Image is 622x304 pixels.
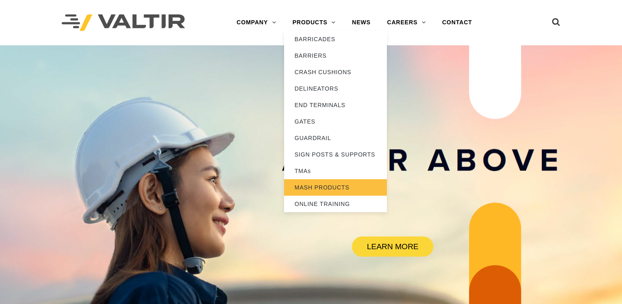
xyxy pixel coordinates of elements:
a: LEARN MORE [352,236,433,257]
a: CONTACT [434,14,480,31]
a: DELINEATORS [284,80,387,97]
a: CAREERS [379,14,434,31]
a: GATES [284,113,387,130]
a: COMPANY [228,14,284,31]
a: GUARDRAIL [284,130,387,146]
a: ONLINE TRAINING [284,196,387,212]
a: NEWS [344,14,379,31]
a: CRASH CUSHIONS [284,64,387,80]
a: END TERMINALS [284,97,387,113]
a: MASH PRODUCTS [284,179,387,196]
a: PRODUCTS [284,14,344,31]
img: Valtir [62,14,185,31]
a: BARRICADES [284,31,387,47]
a: SIGN POSTS & SUPPORTS [284,146,387,163]
a: BARRIERS [284,47,387,64]
a: TMAs [284,163,387,179]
